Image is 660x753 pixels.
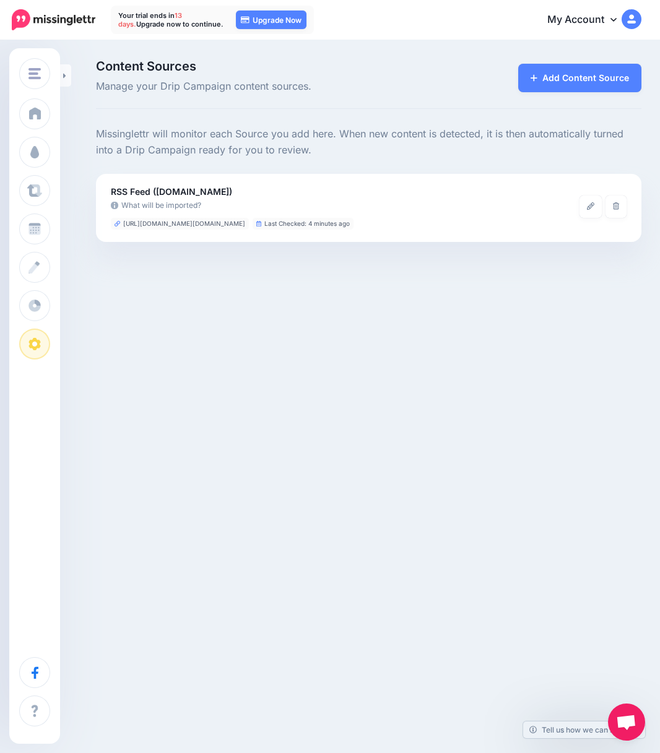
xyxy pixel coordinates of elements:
a: Tell us how we can improve [523,721,645,738]
a: My Account [535,5,641,35]
a: Add Content Source [518,64,641,92]
b: RSS Feed ([DOMAIN_NAME]) [111,186,232,197]
span: Content Sources [96,60,453,72]
a: What will be imported? [111,199,580,212]
a: Open chat [608,704,645,741]
li: Last Checked: 4 minutes ago [253,218,354,230]
img: menu.png [28,68,41,79]
img: Missinglettr [12,9,95,30]
a: Upgrade Now [236,11,306,29]
p: Your trial ends in Upgrade now to continue. [118,11,224,28]
img: info-circle-grey.png [111,202,118,209]
span: 13 days. [118,11,182,28]
span: Manage your Drip Campaign content sources. [96,79,453,95]
span: [URL][DOMAIN_NAME][DOMAIN_NAME] [123,220,245,227]
p: Missinglettr will monitor each Source you add here. When new content is detected, it is then auto... [96,126,641,158]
